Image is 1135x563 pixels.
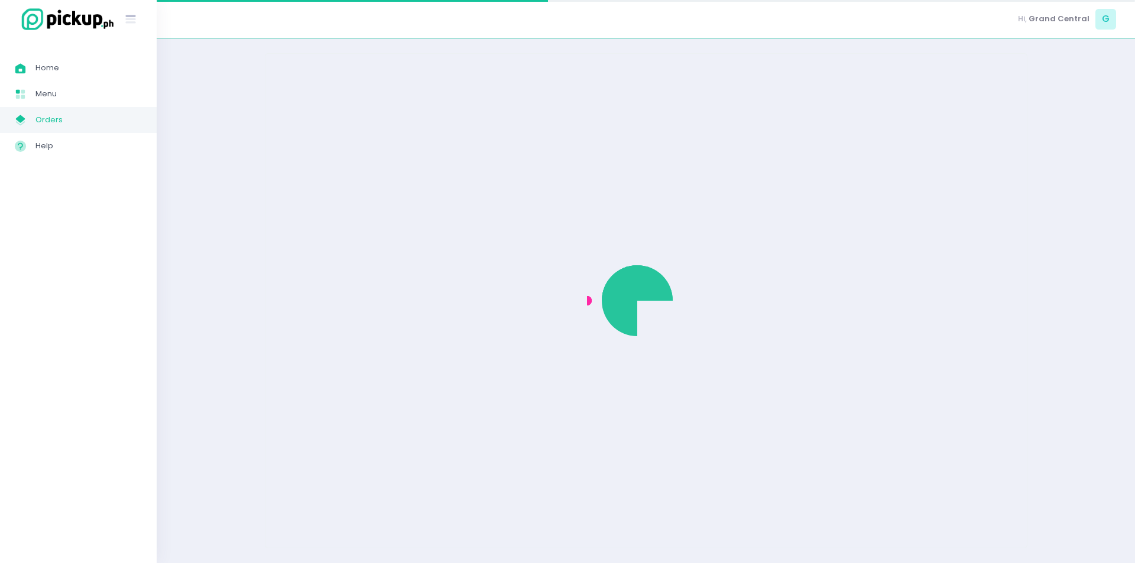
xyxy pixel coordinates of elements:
[35,86,142,102] span: Menu
[1018,13,1027,25] span: Hi,
[1095,9,1116,30] span: G
[35,138,142,154] span: Help
[1029,13,1089,25] span: Grand Central
[15,6,115,32] img: logo
[35,112,142,128] span: Orders
[35,60,142,76] span: Home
